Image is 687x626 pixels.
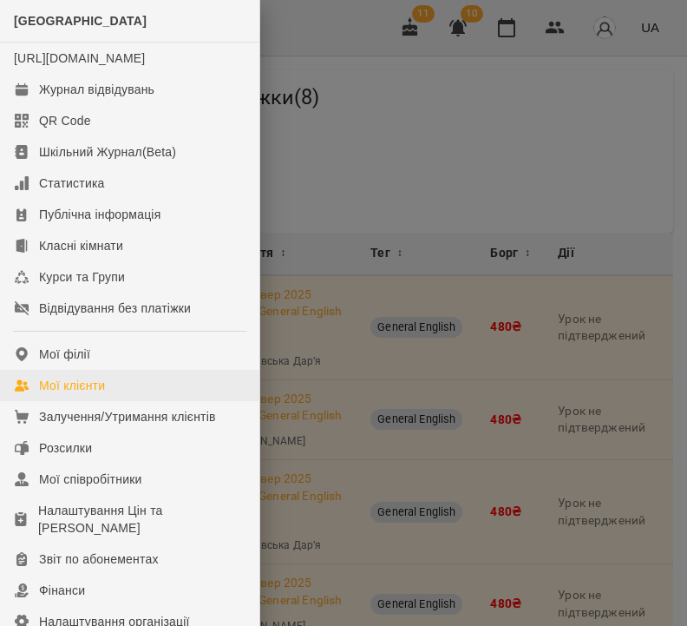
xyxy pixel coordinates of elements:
a: [URL][DOMAIN_NAME] [14,51,145,65]
div: Мої філії [39,346,90,363]
div: Мої клієнти [39,377,105,394]
div: Класні кімнати [39,237,123,254]
div: Курси та Групи [39,268,125,286]
span: [GEOGRAPHIC_DATA] [14,14,147,28]
div: Розсилки [39,439,92,457]
div: Звіт по абонементах [39,550,159,568]
div: Налаштування Цін та [PERSON_NAME] [38,502,245,537]
div: Шкільний Журнал(Beta) [39,143,176,161]
div: QR Code [39,112,91,129]
div: Статистика [39,175,105,192]
div: Мої співробітники [39,471,142,488]
div: Відвідування без платіжки [39,300,191,317]
div: Залучення/Утримання клієнтів [39,408,216,425]
div: Журнал відвідувань [39,81,154,98]
div: Публічна інформація [39,206,160,223]
div: Фінанси [39,582,85,599]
